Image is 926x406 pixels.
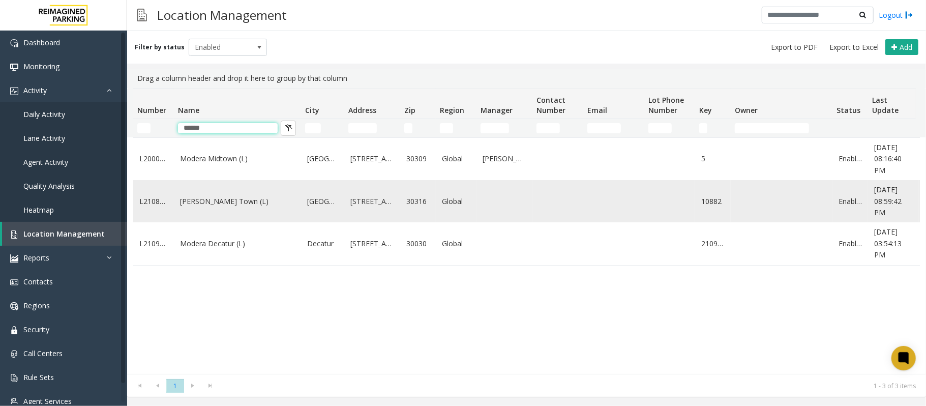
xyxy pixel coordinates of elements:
[879,10,913,20] a: Logout
[23,38,60,47] span: Dashboard
[536,95,565,115] span: Contact Number
[701,196,725,207] a: 10882
[23,301,50,310] span: Regions
[436,119,476,137] td: Region Filter
[839,153,862,164] a: Enabled
[532,119,583,137] td: Contact Number Filter
[23,325,49,334] span: Security
[180,238,295,249] a: Modera Decatur (L)
[2,222,127,246] a: Location Management
[23,62,59,71] span: Monitoring
[839,238,862,249] a: Enabled
[771,42,818,52] span: Export to PDF
[442,153,470,164] a: Global
[23,372,54,382] span: Rule Sets
[10,39,18,47] img: 'icon'
[10,398,18,406] img: 'icon'
[23,253,49,263] span: Reports
[133,69,920,88] div: Drag a column header and drop it here to group by that column
[10,254,18,263] img: 'icon'
[536,123,560,133] input: Contact Number Filter
[874,185,902,217] span: [DATE] 08:59:42 PM
[699,105,712,115] span: Key
[10,302,18,310] img: 'icon'
[695,119,731,137] td: Key Filter
[23,396,72,406] span: Agent Services
[305,105,319,115] span: City
[23,133,65,143] span: Lane Activity
[23,157,68,167] span: Agent Activity
[307,238,338,249] a: Decatur
[442,238,470,249] a: Global
[404,123,412,133] input: Zip Filter
[905,10,913,20] img: logout
[10,87,18,95] img: 'icon'
[178,105,199,115] span: Name
[874,184,913,218] a: [DATE] 08:59:42 PM
[699,123,707,133] input: Key Filter
[127,88,926,374] div: Data table
[440,105,464,115] span: Region
[350,238,394,249] a: [STREET_ADDRESS]
[180,153,295,164] a: Modera Midtown (L)
[476,119,532,137] td: Manager Filter
[406,153,430,164] a: 30309
[735,105,758,115] span: Owner
[885,39,918,55] button: Add
[832,89,868,119] th: Status
[874,227,902,259] span: [DATE] 03:54:13 PM
[10,278,18,286] img: 'icon'
[404,105,415,115] span: Zip
[481,105,513,115] span: Manager
[226,382,916,390] kendo-pager-info: 1 - 3 of 3 items
[481,123,509,133] input: Manager Filter
[23,229,105,239] span: Location Management
[305,123,321,133] input: City Filter
[648,123,672,133] input: Lot Phone Number Filter
[839,196,862,207] a: Enabled
[133,119,174,137] td: Number Filter
[23,349,63,358] span: Call Centers
[348,105,376,115] span: Address
[307,196,338,207] a: [GEOGRAPHIC_DATA]
[281,121,296,136] button: Clear
[440,123,453,133] input: Region Filter
[23,181,75,191] span: Quality Analysis
[137,105,166,115] span: Number
[648,95,684,115] span: Lot Phone Number
[874,142,902,175] span: [DATE] 08:16:40 PM
[825,40,883,54] button: Export to Excel
[139,238,168,249] a: L21093900
[152,3,292,27] h3: Location Management
[10,350,18,358] img: 'icon'
[829,42,879,52] span: Export to Excel
[701,153,725,164] a: 5
[442,196,470,207] a: Global
[10,374,18,382] img: 'icon'
[23,205,54,215] span: Heatmap
[400,119,436,137] td: Zip Filter
[10,326,18,334] img: 'icon'
[872,95,899,115] span: Last Update
[587,105,607,115] span: Email
[644,119,695,137] td: Lot Phone Number Filter
[10,63,18,71] img: 'icon'
[348,123,377,133] input: Address Filter
[483,153,526,164] a: [PERSON_NAME]
[23,109,65,119] span: Daily Activity
[874,226,913,260] a: [DATE] 03:54:13 PM
[868,119,919,137] td: Last Update Filter
[350,153,394,164] a: [STREET_ADDRESS]
[832,119,868,137] td: Status Filter
[139,153,168,164] a: L20000500
[180,196,295,207] a: [PERSON_NAME] Town (L)
[587,123,621,133] input: Email Filter
[701,238,725,249] a: 210939
[137,123,151,133] input: Number Filter
[350,196,394,207] a: [STREET_ADDRESS]
[301,119,344,137] td: City Filter
[900,42,912,52] span: Add
[10,230,18,239] img: 'icon'
[307,153,338,164] a: [GEOGRAPHIC_DATA]
[174,119,301,137] td: Name Filter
